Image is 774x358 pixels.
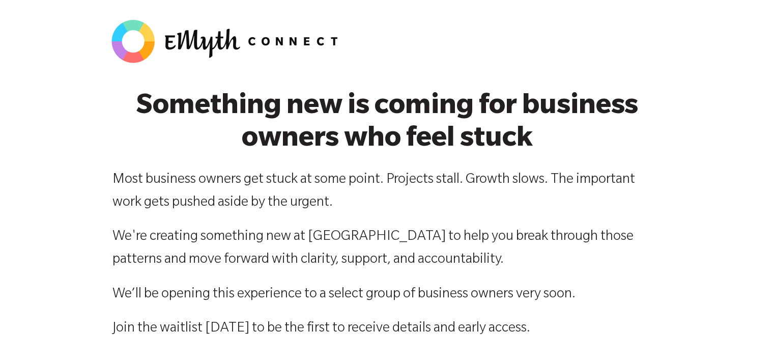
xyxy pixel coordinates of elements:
p: We’ll be opening this experience to a select group of business owners very soon. [112,284,662,307]
p: Join the waitlist [DATE] to be the first to receive details and early access. [112,318,662,341]
p: Most business owners get stuck at some point. Projects stall. Growth slows. The important work ge... [112,169,662,215]
img: EMyth-Connect [107,16,347,67]
iframe: Chat Widget [723,309,774,358]
p: We're creating something new at [GEOGRAPHIC_DATA] to help you break through those patterns and mo... [112,226,662,272]
h2: Something new is coming for business owners who feel stuck [112,93,662,157]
